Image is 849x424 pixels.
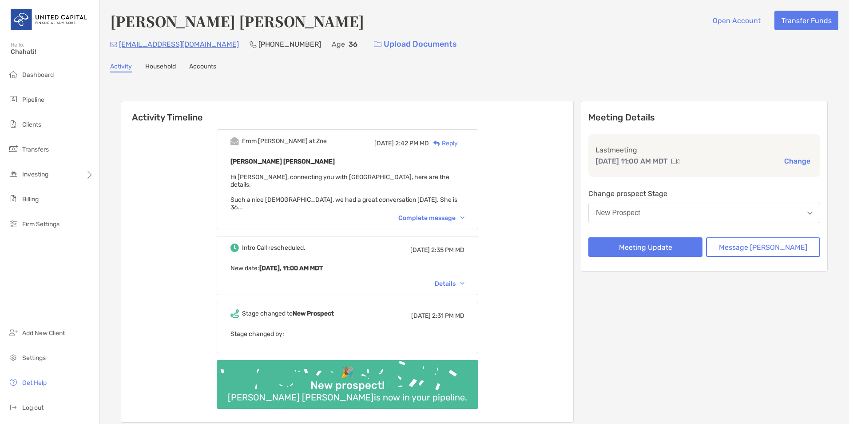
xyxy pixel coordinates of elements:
span: Add New Client [22,329,65,337]
div: Details [435,280,464,288]
img: dashboard icon [8,69,19,80]
span: Dashboard [22,71,54,79]
img: transfers icon [8,144,19,154]
img: United Capital Logo [11,4,88,36]
a: Upload Documents [368,35,463,54]
b: [DATE], 11:00 AM MDT [259,264,323,272]
div: Stage changed to [242,310,334,317]
p: Meeting Details [588,112,820,123]
div: Intro Call rescheduled. [242,244,305,252]
div: From [PERSON_NAME] at Zoe [242,137,327,145]
a: Activity [110,63,132,72]
img: get-help icon [8,377,19,388]
img: Event icon [230,309,239,318]
span: Settings [22,354,46,362]
img: Open dropdown arrow [807,212,813,215]
a: Household [145,63,176,72]
button: Change [782,156,813,166]
p: Age [332,39,345,50]
img: Chevron icon [460,216,464,219]
img: Event icon [230,137,239,145]
p: [DATE] 11:00 AM MDT [595,156,668,167]
img: Reply icon [433,140,440,146]
img: Chevron icon [460,282,464,285]
img: logout icon [8,402,19,412]
img: pipeline icon [8,94,19,104]
span: [DATE] [411,312,431,320]
img: add_new_client icon [8,327,19,338]
span: Log out [22,404,44,412]
span: 2:42 PM MD [395,140,429,147]
button: Open Account [706,11,767,30]
img: investing icon [8,168,19,179]
span: Investing [22,171,48,178]
div: Reply [429,139,458,148]
img: button icon [374,41,381,48]
img: communication type [671,158,679,165]
div: New prospect! [307,379,388,392]
button: Meeting Update [588,237,702,257]
button: Transfer Funds [774,11,838,30]
img: Phone Icon [250,41,257,48]
div: [PERSON_NAME] [PERSON_NAME] is now in your pipeline. [224,392,471,403]
span: 2:35 PM MD [431,246,464,254]
span: [DATE] [410,246,430,254]
span: Chahati! [11,48,94,56]
div: Complete message [398,214,464,222]
h4: [PERSON_NAME] [PERSON_NAME] [110,11,364,31]
p: [EMAIL_ADDRESS][DOMAIN_NAME] [119,39,239,50]
img: billing icon [8,193,19,204]
span: Clients [22,121,41,128]
p: Change prospect Stage [588,188,820,199]
img: Confetti [217,360,478,401]
span: Get Help [22,379,47,387]
span: [DATE] [374,140,394,147]
p: Stage changed by: [230,328,464,340]
span: Pipeline [22,96,44,104]
span: Hi [PERSON_NAME], connecting you with [GEOGRAPHIC_DATA], here are the details: Such a nice [DEMOG... [230,173,457,211]
p: New date : [230,263,464,274]
a: Accounts [189,63,216,72]
h6: Activity Timeline [121,101,573,123]
b: [PERSON_NAME] [PERSON_NAME] [230,158,335,165]
span: Transfers [22,146,49,153]
span: Billing [22,196,39,203]
button: New Prospect [588,203,820,223]
img: firm-settings icon [8,218,19,229]
span: 2:31 PM MD [432,312,464,320]
img: Event icon [230,244,239,252]
button: Message [PERSON_NAME] [706,237,820,257]
b: New Prospect [293,310,334,317]
img: settings icon [8,352,19,363]
div: New Prospect [596,209,640,217]
img: clients icon [8,119,19,129]
p: [PHONE_NUMBER] [258,39,321,50]
span: Firm Settings [22,220,60,228]
p: 36 [349,39,357,50]
img: Email Icon [110,42,117,47]
p: Last meeting [595,144,813,156]
div: 🎉 [337,366,357,379]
